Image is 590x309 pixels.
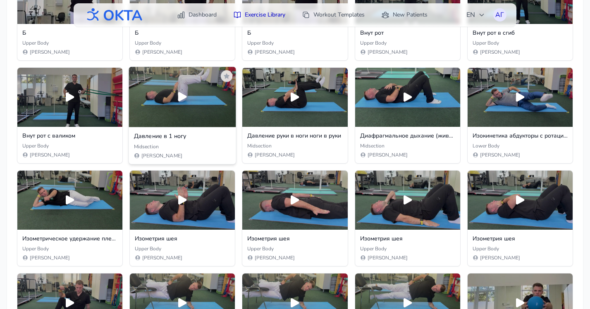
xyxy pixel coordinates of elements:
span: Upper Body [247,40,274,46]
span: [PERSON_NAME] [480,254,520,261]
span: [PERSON_NAME] [255,49,295,55]
h3: Внут рот в сгиб [473,29,568,37]
span: [PERSON_NAME] [142,254,182,261]
span: Upper Body [247,245,274,252]
h3: Б [247,29,342,37]
a: Exercise Library [228,7,290,22]
h3: Диафрагмальное дыхание (животом) [360,132,455,140]
span: Upper Body [22,143,49,149]
span: Midsection [134,143,159,150]
span: [PERSON_NAME] [30,49,70,55]
span: [PERSON_NAME] [368,254,408,261]
span: [PERSON_NAME] [480,49,520,55]
span: EN [466,10,485,20]
a: Workout Templates [297,7,370,22]
span: [PERSON_NAME] [480,152,520,158]
h3: Внут рот с валиком [22,132,117,140]
h3: Изометрия шея [473,235,568,243]
span: Upper Body [360,40,387,46]
span: [PERSON_NAME] [30,254,70,261]
span: Midsection [247,143,272,149]
span: [PERSON_NAME] [255,152,295,158]
h3: Изометрия шея [247,235,342,243]
h3: Б [135,29,230,37]
button: EN [461,7,490,23]
button: АГ [493,8,506,21]
span: Upper Body [135,245,161,252]
span: Upper Body [22,245,49,252]
img: OKTA logo [84,4,143,26]
span: Upper Body [135,40,161,46]
h3: Внут рот [360,29,455,37]
span: Midsection [360,143,385,149]
span: Lower Body [473,143,499,149]
span: [PERSON_NAME] [30,152,70,158]
span: [PERSON_NAME] [142,49,182,55]
span: Upper Body [360,245,387,252]
a: New Patients [376,7,432,22]
h3: Изометрическое удержание плеча на боку [22,235,117,243]
h3: Изометрия шея [135,235,230,243]
h3: Б [22,29,117,37]
span: [PERSON_NAME] [368,152,408,158]
span: Upper Body [473,245,499,252]
h3: Давление в 1 ногу [134,132,231,140]
span: [PERSON_NAME] [368,49,408,55]
h3: Давление руки в ноги ноги в руки [247,132,342,140]
a: Dashboard [172,7,222,22]
h3: Изометрия шея [360,235,455,243]
span: Upper Body [473,40,499,46]
span: Upper Body [22,40,49,46]
span: [PERSON_NAME] [141,152,182,159]
h3: Изокинетика абдукторы с ротацией [473,132,568,140]
span: [PERSON_NAME] [255,254,295,261]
